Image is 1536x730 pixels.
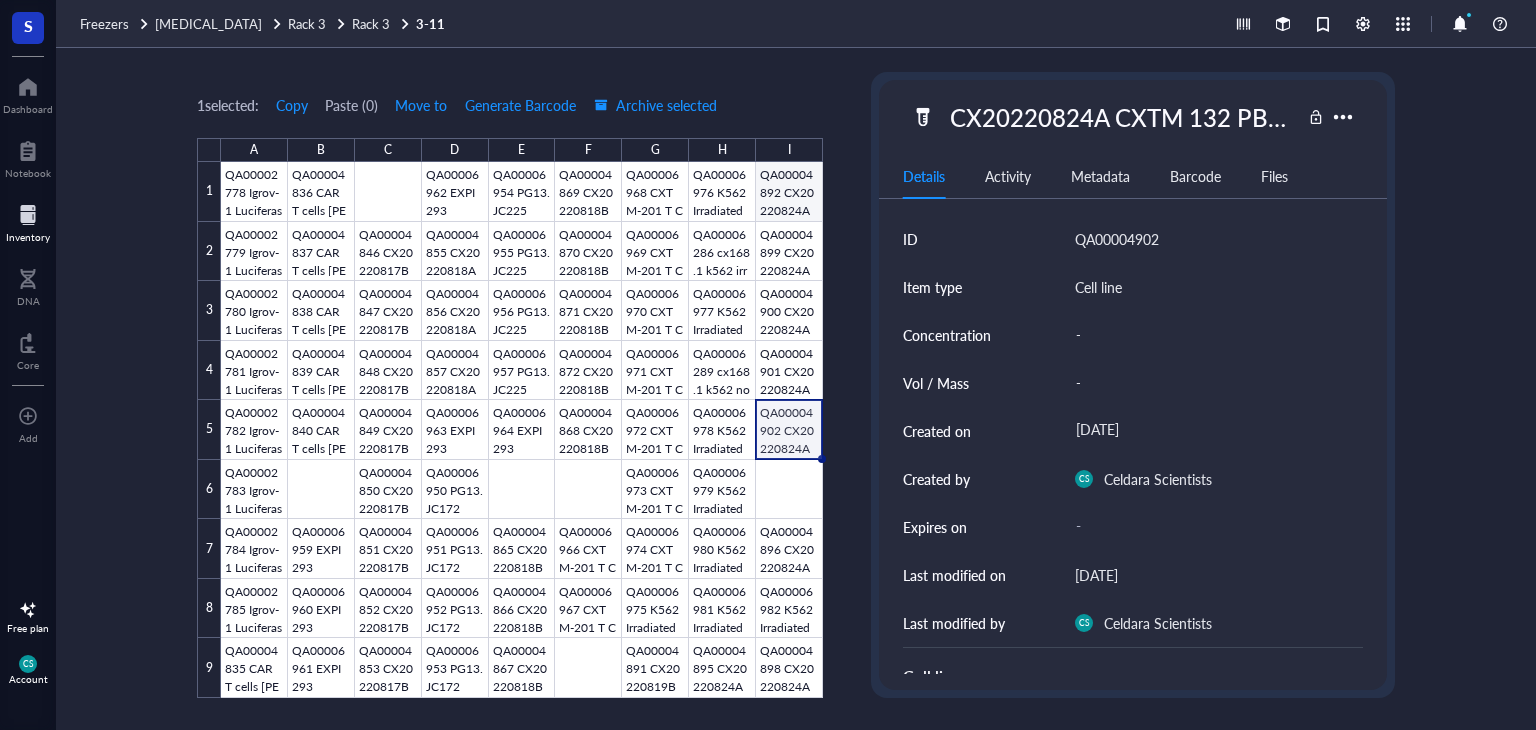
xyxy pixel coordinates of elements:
[903,324,991,346] div: Concentration
[593,89,718,121] button: Archive selected
[80,14,129,33] span: Freezers
[317,138,325,162] div: B
[1075,275,1122,299] div: Cell line
[450,138,459,162] div: D
[1079,618,1089,628] span: CS
[718,138,727,162] div: H
[651,138,660,162] div: G
[518,138,525,162] div: E
[325,89,378,121] button: Paste (0)
[1170,165,1221,187] div: Barcode
[903,228,918,250] div: ID
[585,138,592,162] div: F
[788,138,791,162] div: I
[1075,563,1118,587] div: [DATE]
[903,420,971,442] div: Created on
[7,622,49,634] div: Free plan
[197,162,221,222] div: 1
[1104,611,1212,635] div: Celdara Scientists
[1104,467,1212,491] div: Celdara Scientists
[24,13,33,38] span: S
[903,165,945,187] div: Details
[1261,165,1288,187] div: Files
[903,516,967,538] div: Expires on
[197,341,221,401] div: 4
[903,468,970,490] div: Created by
[17,359,39,371] div: Core
[9,673,48,685] div: Account
[1067,362,1355,404] div: -
[1079,474,1089,484] span: CS
[394,89,448,121] button: Move to
[5,167,51,179] div: Notebook
[6,199,50,243] a: Inventory
[352,14,390,33] span: Rack 3
[288,15,412,33] a: Rack 3Rack 3
[3,103,53,115] div: Dashboard
[1071,165,1130,187] div: Metadata
[465,97,576,113] span: Generate Barcode
[275,89,309,121] button: Copy
[1067,314,1355,356] div: -
[197,460,221,520] div: 6
[903,372,969,394] div: Vol / Mass
[276,97,308,113] span: Copy
[903,564,1006,586] div: Last modified on
[1067,509,1355,545] div: -
[17,263,40,307] a: DNA
[903,612,1005,634] div: Last modified by
[395,97,447,113] span: Move to
[250,138,258,162] div: A
[288,14,326,33] span: Rack 3
[384,138,392,162] div: C
[197,222,221,282] div: 2
[464,89,577,121] button: Generate Barcode
[1075,227,1159,251] div: QA00004902
[197,579,221,639] div: 8
[155,15,284,33] a: [MEDICAL_DATA]
[197,638,221,698] div: 9
[17,295,40,307] div: DNA
[941,96,1301,138] div: CX20220824A CXTM 132 PBMC Cell Cone #7 5x10E7 [DATE]
[80,15,151,33] a: Freezers
[903,276,962,298] div: Item type
[197,94,259,116] div: 1 selected:
[19,432,38,444] div: Add
[3,71,53,115] a: Dashboard
[197,400,221,460] div: 5
[155,14,262,33] span: [MEDICAL_DATA]
[197,281,221,341] div: 3
[985,165,1031,187] div: Activity
[903,664,1363,688] div: Cell line
[23,659,33,669] span: CS
[594,97,717,113] span: Archive selected
[5,135,51,179] a: Notebook
[197,519,221,579] div: 7
[416,15,449,33] a: 3-11
[1067,413,1355,449] div: [DATE]
[17,327,39,371] a: Core
[6,231,50,243] div: Inventory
